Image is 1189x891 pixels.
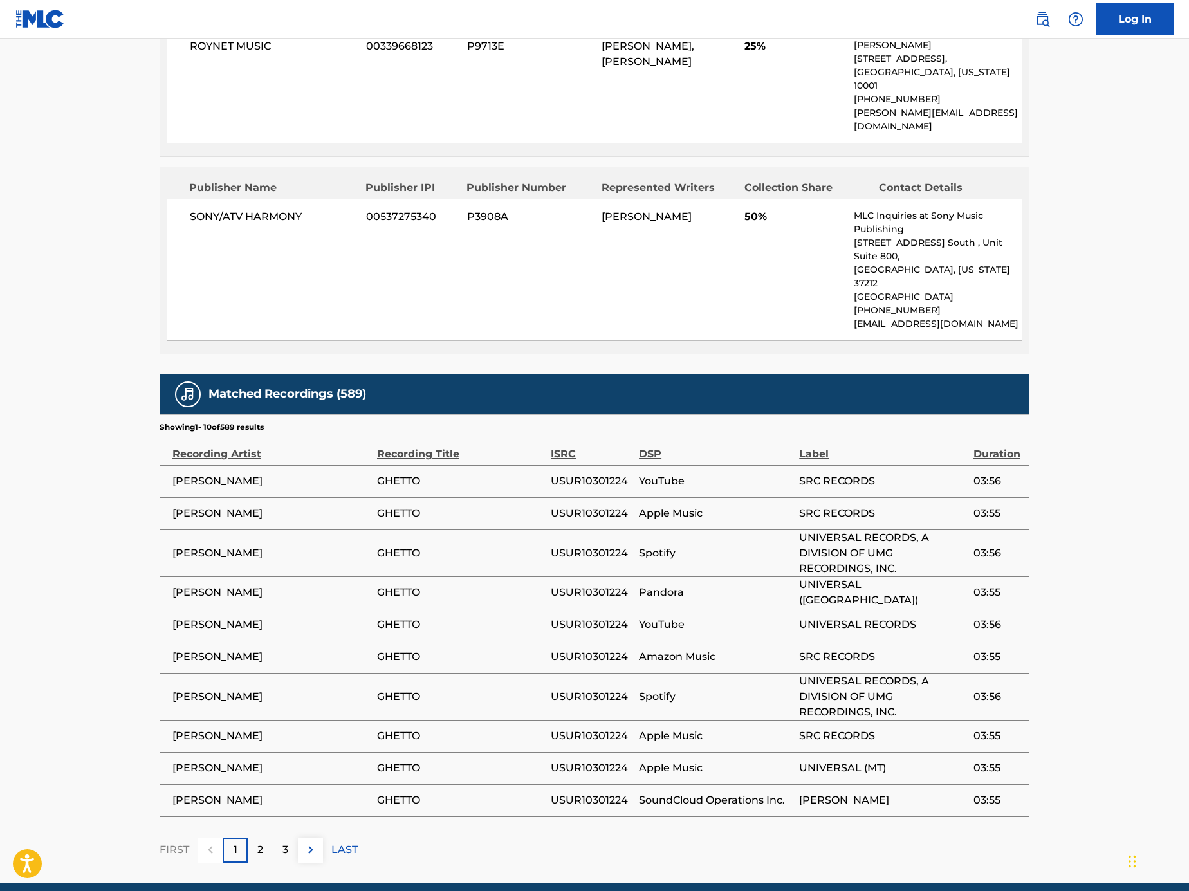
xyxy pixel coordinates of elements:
[854,304,1022,317] p: [PHONE_NUMBER]
[854,263,1022,290] p: [GEOGRAPHIC_DATA], [US_STATE] 37212
[799,577,966,608] span: UNIVERSAL ([GEOGRAPHIC_DATA])
[172,506,371,521] span: [PERSON_NAME]
[172,585,371,600] span: [PERSON_NAME]
[551,617,632,632] span: USUR10301224
[639,728,793,744] span: Apple Music
[172,728,371,744] span: [PERSON_NAME]
[854,290,1022,304] p: [GEOGRAPHIC_DATA]
[172,473,371,489] span: [PERSON_NAME]
[15,10,65,28] img: MLC Logo
[172,617,371,632] span: [PERSON_NAME]
[366,209,457,225] span: 00537275340
[639,793,793,808] span: SoundCloud Operations Inc.
[365,180,457,196] div: Publisher IPI
[639,546,793,561] span: Spotify
[1068,12,1083,27] img: help
[854,52,1022,66] p: [STREET_ADDRESS],
[1125,829,1189,891] iframe: Chat Widget
[160,421,264,433] p: Showing 1 - 10 of 589 results
[551,760,632,776] span: USUR10301224
[973,617,1023,632] span: 03:56
[551,793,632,808] span: USUR10301224
[973,546,1023,561] span: 03:56
[799,530,966,576] span: UNIVERSAL RECORDS, A DIVISION OF UMG RECORDINGS, INC.
[172,760,371,776] span: [PERSON_NAME]
[377,546,544,561] span: GHETTO
[190,209,356,225] span: SONY/ATV HARMONY
[799,793,966,808] span: [PERSON_NAME]
[973,760,1023,776] span: 03:55
[551,689,632,704] span: USUR10301224
[639,433,793,462] div: DSP
[799,649,966,665] span: SRC RECORDS
[854,209,1022,236] p: MLC Inquiries at Sony Music Publishing
[639,473,793,489] span: YouTube
[331,842,358,858] p: LAST
[639,649,793,665] span: Amazon Music
[551,473,632,489] span: USUR10301224
[799,617,966,632] span: UNIVERSAL RECORDS
[172,433,371,462] div: Recording Artist
[639,617,793,632] span: YouTube
[466,180,591,196] div: Publisher Number
[172,689,371,704] span: [PERSON_NAME]
[551,546,632,561] span: USUR10301224
[639,506,793,521] span: Apple Music
[854,106,1022,133] p: [PERSON_NAME][EMAIL_ADDRESS][DOMAIN_NAME]
[799,473,966,489] span: SRC RECORDS
[602,210,692,223] span: [PERSON_NAME]
[366,39,457,54] span: 00339668123
[1096,3,1174,35] a: Log In
[854,66,1022,93] p: [GEOGRAPHIC_DATA], [US_STATE] 10001
[973,689,1023,704] span: 03:56
[377,617,544,632] span: GHETTO
[1129,842,1136,881] div: Drag
[377,649,544,665] span: GHETTO
[854,317,1022,331] p: [EMAIL_ADDRESS][DOMAIN_NAME]
[377,793,544,808] span: GHETTO
[234,842,237,858] p: 1
[160,842,189,858] p: FIRST
[799,433,966,462] div: Label
[377,760,544,776] span: GHETTO
[377,506,544,521] span: GHETTO
[172,649,371,665] span: [PERSON_NAME]
[257,842,263,858] p: 2
[551,585,632,600] span: USUR10301224
[854,236,1022,263] p: [STREET_ADDRESS] South , Unit Suite 800,
[799,506,966,521] span: SRC RECORDS
[180,387,196,402] img: Matched Recordings
[854,93,1022,106] p: [PHONE_NUMBER]
[744,209,844,225] span: 50%
[639,760,793,776] span: Apple Music
[377,433,544,462] div: Recording Title
[551,506,632,521] span: USUR10301224
[1063,6,1089,32] div: Help
[973,728,1023,744] span: 03:55
[1035,12,1050,27] img: search
[854,39,1022,52] p: [PERSON_NAME]
[282,842,288,858] p: 3
[551,433,632,462] div: ISRC
[639,689,793,704] span: Spotify
[467,39,592,54] span: P9713E
[799,728,966,744] span: SRC RECORDS
[208,387,366,401] h5: Matched Recordings (589)
[377,473,544,489] span: GHETTO
[973,473,1023,489] span: 03:56
[799,760,966,776] span: UNIVERSAL (MT)
[377,585,544,600] span: GHETTO
[1029,6,1055,32] a: Public Search
[973,793,1023,808] span: 03:55
[172,793,371,808] span: [PERSON_NAME]
[744,39,844,54] span: 25%
[190,39,356,54] span: ROYNET MUSIC
[744,180,869,196] div: Collection Share
[973,433,1023,462] div: Duration
[377,728,544,744] span: GHETTO
[467,209,592,225] span: P3908A
[973,585,1023,600] span: 03:55
[602,40,694,68] span: [PERSON_NAME], [PERSON_NAME]
[799,674,966,720] span: UNIVERSAL RECORDS, A DIVISION OF UMG RECORDINGS, INC.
